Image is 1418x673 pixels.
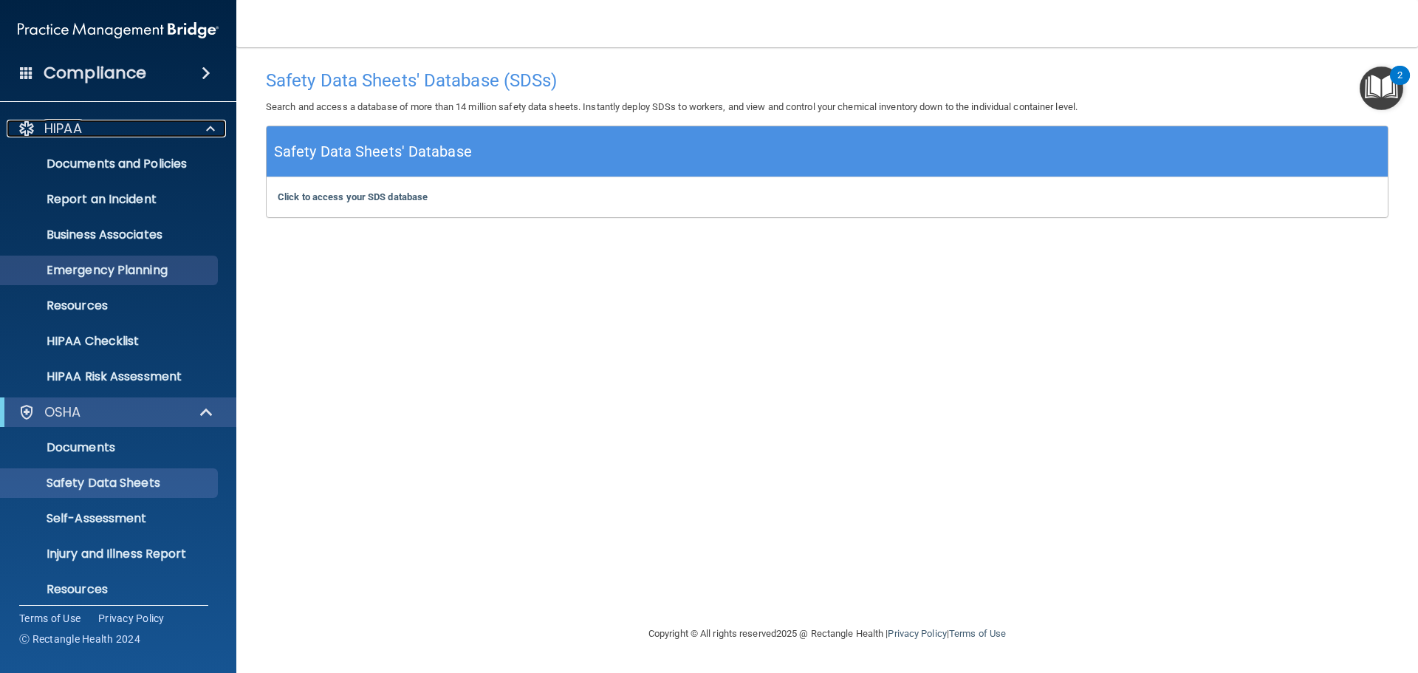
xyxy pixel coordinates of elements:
[266,98,1388,116] p: Search and access a database of more than 14 million safety data sheets. Instantly deploy SDSs to...
[10,440,211,455] p: Documents
[10,157,211,171] p: Documents and Policies
[10,228,211,242] p: Business Associates
[98,611,165,626] a: Privacy Policy
[18,120,215,137] a: HIPAA
[44,63,146,83] h4: Compliance
[10,334,211,349] p: HIPAA Checklist
[1397,75,1402,95] div: 2
[10,582,211,597] p: Resources
[19,611,81,626] a: Terms of Use
[558,610,1097,657] div: Copyright © All rights reserved 2025 @ Rectangle Health | |
[274,139,472,165] h5: Safety Data Sheets' Database
[10,298,211,313] p: Resources
[278,191,428,202] a: Click to access your SDS database
[44,403,81,421] p: OSHA
[10,511,211,526] p: Self-Assessment
[888,628,946,639] a: Privacy Policy
[10,192,211,207] p: Report an Incident
[266,71,1388,90] h4: Safety Data Sheets' Database (SDSs)
[949,628,1006,639] a: Terms of Use
[44,120,82,137] p: HIPAA
[1360,66,1403,110] button: Open Resource Center, 2 new notifications
[19,632,140,646] span: Ⓒ Rectangle Health 2024
[10,369,211,384] p: HIPAA Risk Assessment
[10,547,211,561] p: Injury and Illness Report
[18,403,214,421] a: OSHA
[18,16,219,45] img: PMB logo
[1162,568,1400,627] iframe: Drift Widget Chat Controller
[10,476,211,491] p: Safety Data Sheets
[10,263,211,278] p: Emergency Planning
